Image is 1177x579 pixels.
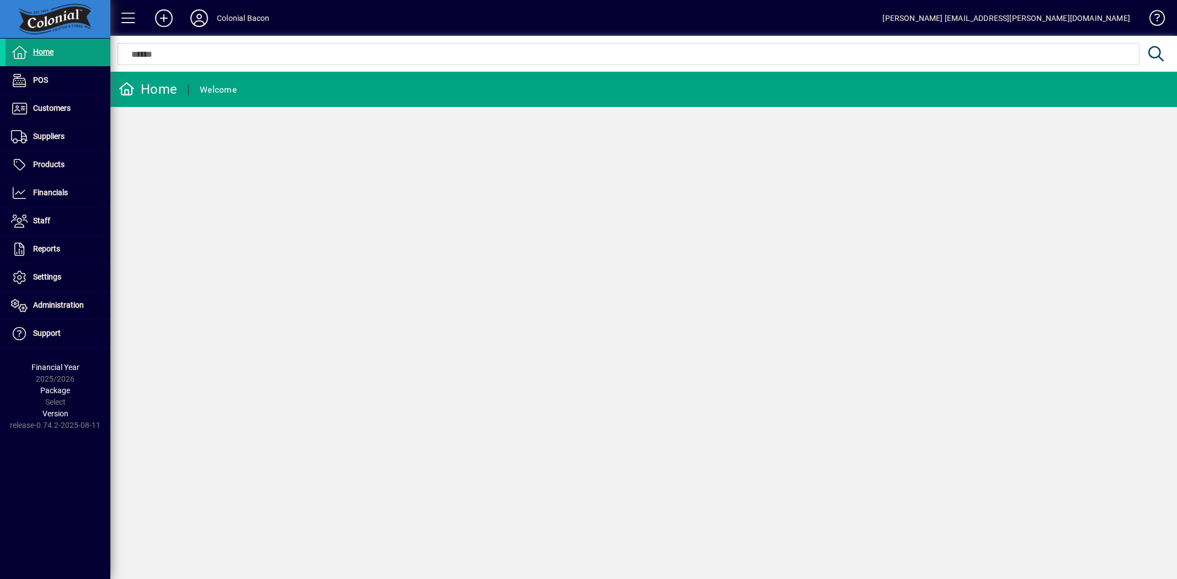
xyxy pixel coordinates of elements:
[33,216,50,225] span: Staff
[200,81,237,99] div: Welcome
[6,95,110,122] a: Customers
[33,188,68,197] span: Financials
[217,9,269,27] div: Colonial Bacon
[33,244,60,253] span: Reports
[40,386,70,395] span: Package
[6,67,110,94] a: POS
[1141,2,1163,38] a: Knowledge Base
[6,123,110,151] a: Suppliers
[33,329,61,337] span: Support
[42,409,68,418] span: Version
[33,272,61,281] span: Settings
[6,264,110,291] a: Settings
[6,292,110,319] a: Administration
[6,207,110,235] a: Staff
[6,320,110,347] a: Support
[119,81,177,98] div: Home
[182,8,217,28] button: Profile
[33,104,71,112] span: Customers
[146,8,182,28] button: Add
[33,160,65,169] span: Products
[882,9,1130,27] div: [PERSON_NAME] [EMAIL_ADDRESS][PERSON_NAME][DOMAIN_NAME]
[31,363,79,372] span: Financial Year
[6,179,110,207] a: Financials
[33,47,54,56] span: Home
[6,151,110,179] a: Products
[33,301,84,309] span: Administration
[33,132,65,141] span: Suppliers
[6,235,110,263] a: Reports
[33,76,48,84] span: POS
